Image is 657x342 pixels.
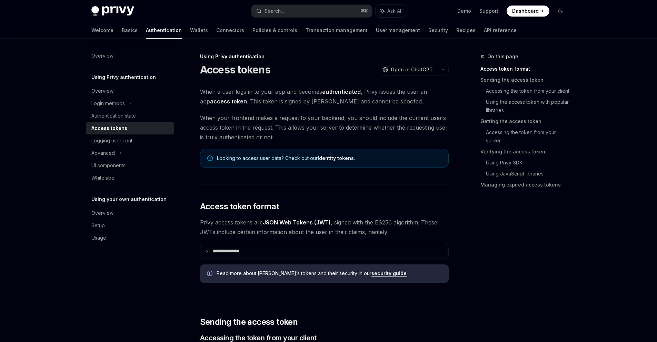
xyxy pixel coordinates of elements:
[391,66,433,73] span: Open in ChatGPT
[122,22,138,39] a: Basics
[91,161,126,170] div: UI components
[456,22,476,39] a: Recipes
[86,122,174,134] a: Access tokens
[555,6,566,17] button: Toggle dark mode
[457,8,471,14] a: Demo
[512,8,539,14] span: Dashboard
[480,116,571,127] a: Getting the access token
[217,155,441,162] span: Looking to access user data? Check out our .
[210,98,247,105] strong: access token
[91,87,113,95] div: Overview
[306,22,368,39] a: Transaction management
[207,155,213,161] svg: Note
[86,232,174,244] a: Usage
[86,50,174,62] a: Overview
[486,127,571,146] a: Accessing the token from your server
[146,22,182,39] a: Authentication
[86,207,174,219] a: Overview
[91,52,113,60] div: Overview
[486,85,571,97] a: Accessing the token from your client
[479,8,498,14] a: Support
[91,221,105,230] div: Setup
[263,219,331,226] a: JSON Web Tokens (JWT)
[480,63,571,74] a: Access token format
[361,8,368,14] span: ⌘ K
[200,53,449,60] div: Using Privy authentication
[200,218,449,237] span: Privy access tokens are , signed with the ES256 algorithm. These JWTs include certain information...
[200,201,279,212] span: Access token format
[265,7,284,15] div: Search...
[376,5,406,17] button: Ask AI
[91,22,113,39] a: Welcome
[200,87,449,106] span: When a user logs in to your app and becomes , Privy issues the user an app . This token is signed...
[91,99,125,108] div: Login methods
[487,52,518,61] span: On this page
[486,168,571,179] a: Using JavaScript libraries
[387,8,401,14] span: Ask AI
[378,64,437,76] button: Open in ChatGPT
[86,219,174,232] a: Setup
[322,88,361,95] strong: authenticated
[91,124,127,132] div: Access tokens
[216,22,244,39] a: Connectors
[207,271,214,278] svg: Info
[91,149,115,157] div: Advanced
[86,110,174,122] a: Authentication state
[91,195,167,203] h5: Using your own authentication
[200,113,449,142] span: When your frontend makes a request to your backend, you should include the current user’s access ...
[376,22,420,39] a: User management
[428,22,448,39] a: Security
[91,137,132,145] div: Logging users out
[480,146,571,157] a: Verifying the access token
[480,74,571,85] a: Sending the access token
[371,270,407,276] a: security guide
[86,85,174,97] a: Overview
[252,22,297,39] a: Policies & controls
[507,6,549,17] a: Dashboard
[91,174,116,182] div: Whitelabel
[190,22,208,39] a: Wallets
[251,5,372,17] button: Search...⌘K
[86,159,174,172] a: UI components
[318,155,354,161] a: Identity tokens
[486,97,571,116] a: Using the access token with popular libraries
[484,22,517,39] a: API reference
[91,234,106,242] div: Usage
[86,134,174,147] a: Logging users out
[200,316,298,328] span: Sending the access token
[200,63,270,76] h1: Access tokens
[91,73,156,81] h5: Using Privy authentication
[480,179,571,190] a: Managing expired access tokens
[486,157,571,168] a: Using Privy SDK
[86,172,174,184] a: Whitelabel
[91,209,113,217] div: Overview
[91,112,136,120] div: Authentication state
[91,6,134,16] img: dark logo
[217,270,442,277] span: Read more about [PERSON_NAME]’s tokens and their security in our .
